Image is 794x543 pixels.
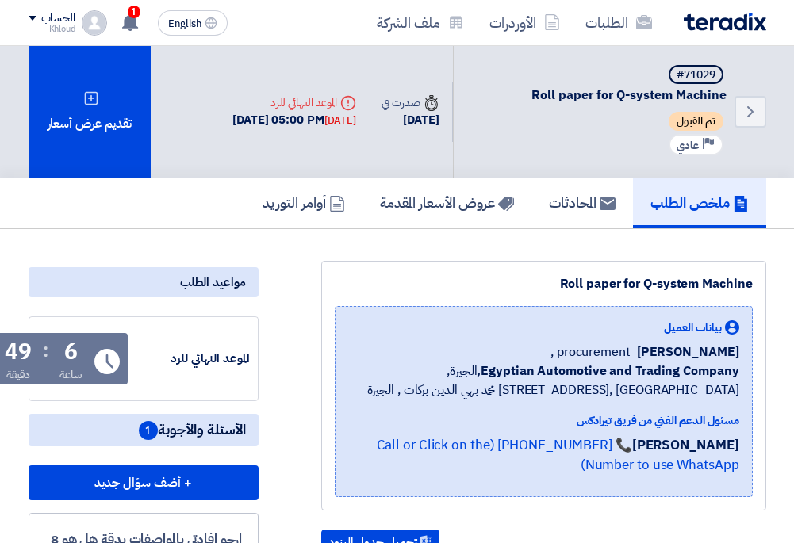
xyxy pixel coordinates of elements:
[128,6,140,18] span: 1
[5,341,32,363] div: 49
[632,435,739,455] strong: [PERSON_NAME]
[477,361,738,380] b: Egyptian Automotive and Trading Company,
[59,366,82,383] div: ساعة
[664,319,722,336] span: بيانات العميل
[64,341,78,363] div: 6
[473,87,727,104] span: Roll paper for Q-system Machine
[335,274,753,293] div: Roll paper for Q-system Machine
[473,65,727,104] h5: Roll paper for Q-system Machine
[139,421,158,440] span: 1
[650,193,749,212] h5: ملخص الطلب
[348,412,739,429] div: مسئول الدعم الفني من فريق تيرادكس
[669,112,723,131] span: تم القبول
[382,94,439,111] div: صدرت في
[139,420,246,440] span: الأسئلة والأجوبة
[477,4,573,41] a: الأوردرات
[41,12,75,25] div: الحساب
[573,4,665,41] a: الطلبات
[29,25,75,33] div: Khloud
[6,366,31,383] div: دقيقة
[348,361,739,400] span: الجيزة, [GEOGRAPHIC_DATA] ,[STREET_ADDRESS] محمد بهي الدين بركات , الجيزة
[549,193,616,212] h5: المحادثات
[377,435,739,476] a: 📞 [PHONE_NUMBER] (Call or Click on the Number to use WhatsApp)
[531,178,633,228] a: المحادثات
[324,113,356,128] div: [DATE]
[382,111,439,129] div: [DATE]
[677,70,715,81] div: #71029
[245,178,362,228] a: أوامر التوريد
[29,465,259,500] button: + أضف سؤال جديد
[232,94,356,111] div: الموعد النهائي للرد
[158,10,228,36] button: English
[677,138,699,153] span: عادي
[380,193,514,212] h5: عروض الأسعار المقدمة
[43,336,48,365] div: :
[684,13,766,31] img: Teradix logo
[29,267,259,297] div: مواعيد الطلب
[633,178,766,228] a: ملخص الطلب
[168,18,201,29] span: English
[362,178,531,228] a: عروض الأسعار المقدمة
[364,4,477,41] a: ملف الشركة
[232,111,356,129] div: [DATE] 05:00 PM
[550,342,631,361] span: procurement ,
[131,350,250,368] div: الموعد النهائي للرد
[29,46,152,178] div: تقديم عرض أسعار
[637,342,739,361] span: [PERSON_NAME]
[263,193,345,212] h5: أوامر التوريد
[82,10,107,36] img: profile_test.png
